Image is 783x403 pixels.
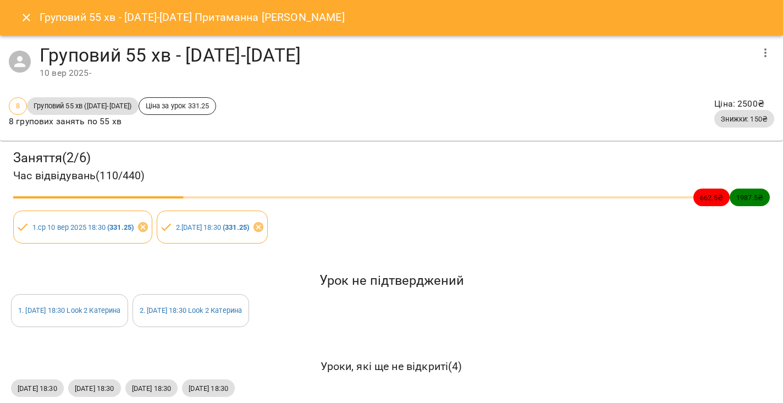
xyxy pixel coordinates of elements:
[11,383,64,394] span: [DATE] 18:30
[693,192,730,203] span: 662.5 ₴
[714,97,774,111] p: Ціна : 2500 ₴
[11,272,772,289] h5: Урок не підтверджений
[714,114,774,124] span: Знижки: 150₴
[32,223,134,231] a: 1.ср 10 вер 2025 18:30 (331.25)
[27,101,138,111] span: Груповий 55 хв ([DATE]-[DATE])
[68,383,121,394] span: [DATE] 18:30
[9,115,216,128] p: 8 групових занять по 55 хв
[13,4,40,31] button: Close
[18,306,121,314] a: 1. [DATE] 18:30 Look 2 Катерина
[125,383,178,394] span: [DATE] 18:30
[139,101,216,111] span: Ціна за урок 331.25
[730,192,770,203] span: 1987.5 ₴
[40,9,345,26] h6: Груповий 55 хв - [DATE]-[DATE] Притаманна [PERSON_NAME]
[13,211,152,244] div: 1.ср 10 вер 2025 18:30 (331.25)
[9,101,26,111] span: 8
[176,223,249,231] a: 2.[DATE] 18:30 (331.25)
[223,223,249,231] b: ( 331.25 )
[13,167,770,184] h4: Час відвідувань ( 110 / 440 )
[40,44,752,67] h4: Груповий 55 хв - [DATE]-[DATE]
[40,67,752,80] div: 10 вер 2025 -
[11,358,772,375] h6: Уроки, які ще не відкриті ( 4 )
[140,306,242,314] a: 2. [DATE] 18:30 Look 2 Катерина
[182,383,235,394] span: [DATE] 18:30
[13,150,770,167] h3: Заняття ( 2 / 6 )
[157,211,268,244] div: 2.[DATE] 18:30 (331.25)
[107,223,134,231] b: ( 331.25 )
